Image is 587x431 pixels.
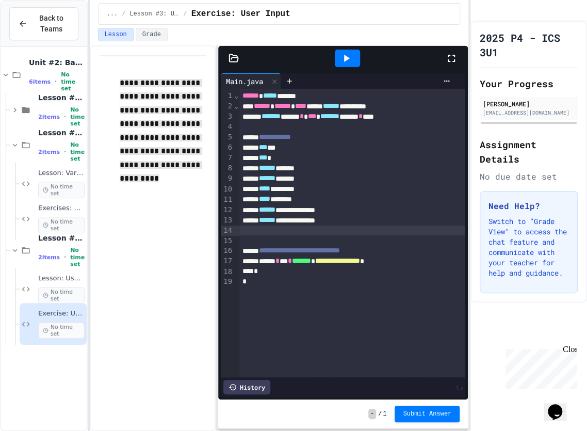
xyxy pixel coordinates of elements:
div: 9 [221,173,234,184]
div: 8 [221,163,234,173]
span: Submit Answer [403,410,451,418]
span: Exercises: Variables & Data Types [38,204,85,213]
iframe: chat widget [501,345,577,389]
button: Back to Teams [9,7,78,40]
span: No time set [61,71,84,92]
h2: Assignment Details [480,137,578,166]
span: 2 items [38,149,60,155]
span: 2 items [38,114,60,120]
div: 15 [221,236,234,246]
span: Lesson: Variables & Data Types [38,169,85,178]
span: Fold line [234,102,239,110]
span: Lesson #2: Variables & Data Types [38,128,85,137]
span: 2 items [38,254,60,261]
button: Grade [136,28,168,41]
span: • [55,77,57,86]
div: 10 [221,184,234,195]
div: 18 [221,267,234,277]
span: - [368,409,376,419]
div: 5 [221,132,234,142]
div: 2 [221,101,234,111]
div: 16 [221,246,234,256]
span: / [378,410,382,418]
p: Switch to "Grade View" to access the chat feature and communicate with your teacher for help and ... [488,216,569,278]
div: 13 [221,215,234,226]
div: History [223,380,270,394]
span: No time set [70,247,85,267]
button: Lesson [98,28,134,41]
div: Main.java [221,76,268,87]
span: Fold line [234,91,239,100]
iframe: chat widget [544,390,577,421]
span: Lesson: User Input [38,274,85,283]
div: 11 [221,195,234,205]
span: Lesson #3: User Input [38,233,85,243]
div: No due date set [480,170,578,183]
div: 4 [221,122,234,132]
h1: 2025 P4 - ICS 3U1 [480,30,578,59]
span: Exercise: User Input [38,309,85,318]
span: No time set [70,106,85,127]
span: No time set [38,287,85,304]
span: Exercise: User Input [191,8,290,20]
div: [PERSON_NAME] [483,99,575,108]
span: • [64,113,66,121]
span: 6 items [29,78,51,85]
span: No time set [38,217,85,233]
span: • [64,148,66,156]
div: 17 [221,256,234,266]
h2: Your Progress [480,76,578,91]
span: ... [107,10,118,18]
div: Main.java [221,73,281,89]
span: • [64,253,66,261]
span: Unit #2: Basic Programming Concepts [29,58,85,67]
div: 14 [221,226,234,236]
span: No time set [70,141,85,162]
div: 6 [221,142,234,153]
span: No time set [38,182,85,198]
div: 12 [221,205,234,215]
span: No time set [38,322,85,339]
h3: Need Help? [488,200,569,212]
span: Lesson #1: Output/Output Formatting [38,93,85,102]
span: Back to Teams [34,13,70,35]
button: Submit Answer [395,406,460,422]
span: / [122,10,125,18]
span: 1 [383,410,386,418]
div: 7 [221,153,234,163]
div: 1 [221,91,234,101]
div: 3 [221,111,234,122]
div: [EMAIL_ADDRESS][DOMAIN_NAME] [483,109,575,117]
span: / [183,10,187,18]
div: Chat with us now!Close [4,4,71,66]
span: Lesson #3: User Input [129,10,179,18]
div: 19 [221,277,234,287]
